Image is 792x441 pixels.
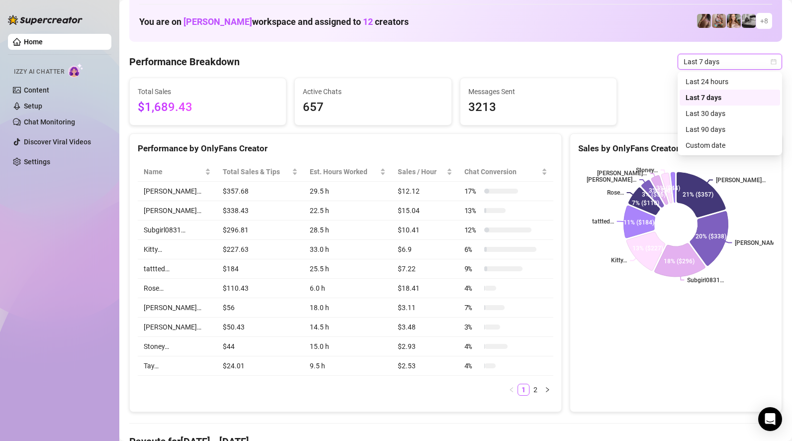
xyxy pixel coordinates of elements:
td: $15.04 [392,201,458,220]
td: $2.93 [392,337,458,356]
td: 18.0 h [304,298,392,318]
span: Active Chats [303,86,443,97]
span: calendar [771,59,777,65]
a: Content [24,86,49,94]
text: [PERSON_NAME]… [716,177,766,184]
a: 1 [518,384,529,395]
span: Last 7 days [684,54,776,69]
li: Previous Page [506,384,518,396]
td: 14.5 h [304,318,392,337]
th: Chat Conversion [458,162,553,182]
td: $3.11 [392,298,458,318]
span: right [544,387,550,393]
td: 25.5 h [304,259,392,279]
td: $338.43 [217,201,304,220]
span: 657 [303,98,443,117]
a: Chat Monitoring [24,118,75,126]
a: Setup [24,102,42,110]
td: $6.9 [392,240,458,259]
span: 4 % [464,283,480,294]
td: $3.48 [392,318,458,337]
span: 3 % [464,322,480,332]
a: Settings [24,158,50,166]
text: Stoney… [636,167,658,174]
span: [PERSON_NAME] [183,16,252,27]
td: $2.53 [392,356,458,376]
td: 22.5 h [304,201,392,220]
span: Izzy AI Chatter [14,67,64,77]
li: 2 [529,384,541,396]
div: Open Intercom Messenger [758,407,782,431]
td: [PERSON_NAME]… [138,298,217,318]
td: $110.43 [217,279,304,298]
span: 12 [363,16,373,27]
td: Kitty… [138,240,217,259]
span: 17 % [464,186,480,197]
text: tattted… [592,218,614,225]
button: left [506,384,518,396]
td: $357.68 [217,182,304,201]
img: Leila (@leila_n) [712,14,726,28]
span: 13 % [464,205,480,216]
span: left [509,387,515,393]
span: Name [144,166,203,177]
td: $56 [217,298,304,318]
img: Chloe (@chloefoxxe) [727,14,741,28]
text: Rose… [607,189,624,196]
td: 9.5 h [304,356,392,376]
a: 2 [530,384,541,395]
td: $296.81 [217,220,304,240]
span: 3213 [468,98,609,117]
td: $18.41 [392,279,458,298]
span: Sales / Hour [398,166,444,177]
span: 12 % [464,224,480,235]
td: [PERSON_NAME]… [138,182,217,201]
td: 6.0 h [304,279,392,298]
span: Total Sales & Tips [223,166,290,177]
li: Next Page [541,384,553,396]
td: 28.5 h [304,220,392,240]
h4: Performance Breakdown [129,55,240,69]
button: right [541,384,553,396]
text: [PERSON_NAME]… [587,176,636,183]
text: [PERSON_NAME]… [597,170,647,177]
div: Performance by OnlyFans Creator [138,142,553,155]
td: Subgirl0831… [138,220,217,240]
div: Sales by OnlyFans Creator [578,142,774,155]
img: Tay️ (@itstaysis) [742,14,756,28]
span: 4 % [464,341,480,352]
img: Natural (@naturalluvsbeauty) [697,14,711,28]
a: Home [24,38,43,46]
a: Discover Viral Videos [24,138,91,146]
text: [PERSON_NAME]… [735,239,785,246]
img: AI Chatter [68,63,84,78]
li: 1 [518,384,529,396]
td: $184 [217,259,304,279]
td: tattted… [138,259,217,279]
td: $50.43 [217,318,304,337]
td: Rose… [138,279,217,298]
td: $227.63 [217,240,304,259]
h1: You are on workspace and assigned to creators [139,16,409,27]
td: Tay️… [138,356,217,376]
td: $7.22 [392,259,458,279]
span: 6 % [464,244,480,255]
th: Sales / Hour [392,162,458,182]
span: 4 % [464,360,480,371]
text: Subgirl0831… [687,277,724,284]
div: Est. Hours Worked [310,166,378,177]
span: + 8 [760,15,768,26]
th: Name [138,162,217,182]
span: Total Sales [138,86,278,97]
span: 7 % [464,302,480,313]
span: Chat Conversion [464,166,539,177]
img: logo-BBDzfeDw.svg [8,15,83,25]
td: [PERSON_NAME]… [138,201,217,220]
span: $1,689.43 [138,98,278,117]
td: $10.41 [392,220,458,240]
td: 15.0 h [304,337,392,356]
text: Kitty… [611,257,627,264]
span: Messages Sent [468,86,609,97]
span: 9 % [464,263,480,274]
td: $24.01 [217,356,304,376]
